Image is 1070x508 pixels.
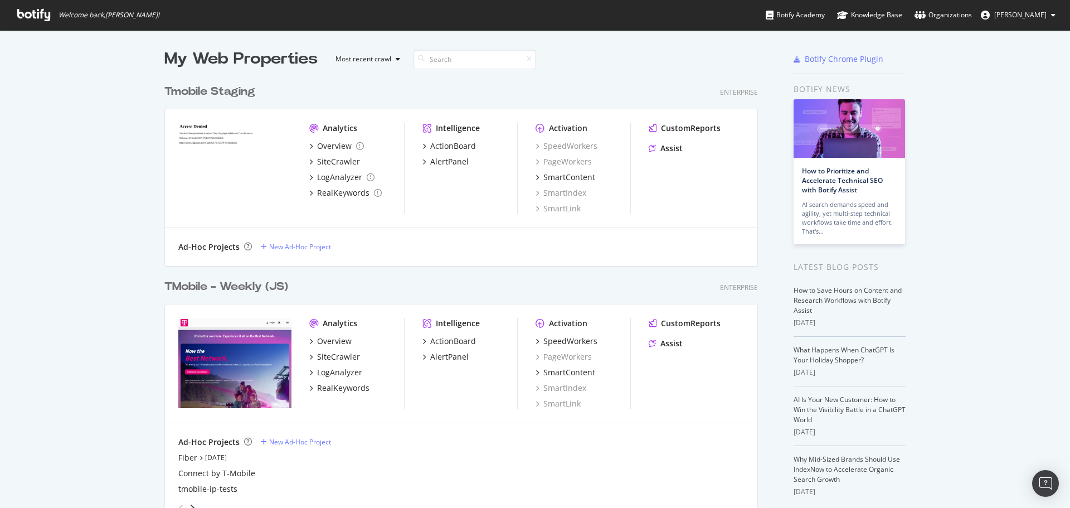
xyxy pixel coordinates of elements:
a: LogAnalyzer [309,172,374,183]
a: Tmobile Staging [164,84,260,100]
span: Welcome back, [PERSON_NAME] ! [59,11,159,20]
div: [DATE] [794,427,906,437]
div: CustomReports [661,123,721,134]
div: [DATE] [794,318,906,328]
a: New Ad-Hoc Project [261,242,331,251]
a: [DATE] [205,453,227,462]
a: CustomReports [649,123,721,134]
a: CustomReports [649,318,721,329]
div: LogAnalyzer [317,367,362,378]
div: Analytics [323,318,357,329]
div: Intelligence [436,318,480,329]
button: [PERSON_NAME] [972,6,1064,24]
div: Enterprise [720,283,758,292]
a: How to Prioritize and Accelerate Technical SEO with Botify Assist [802,166,883,195]
div: RealKeywords [317,187,369,199]
div: New Ad-Hoc Project [269,437,331,447]
div: Analytics [323,123,357,134]
div: Botify news [794,83,906,95]
a: PageWorkers [536,156,592,167]
a: LogAnalyzer [309,367,362,378]
div: Ad-Hoc Projects [178,437,240,448]
a: PageWorkers [536,351,592,362]
img: tmobilestaging.com [178,123,291,213]
a: SmartLink [536,203,581,214]
a: SmartContent [536,367,595,378]
img: How to Prioritize and Accelerate Technical SEO with Botify Assist [794,99,905,158]
div: AlertPanel [430,351,469,362]
div: SiteCrawler [317,351,360,362]
div: Overview [317,336,352,347]
a: SmartIndex [536,383,586,394]
img: t-mobile.com [178,318,291,408]
a: ActionBoard [422,141,476,152]
div: SmartContent [543,367,595,378]
div: Latest Blog Posts [794,261,906,273]
div: Ad-Hoc Projects [178,241,240,253]
a: How to Save Hours on Content and Research Workflows with Botify Assist [794,286,902,315]
div: LogAnalyzer [317,172,362,183]
div: SpeedWorkers [543,336,597,347]
a: What Happens When ChatGPT Is Your Holiday Shopper? [794,345,894,365]
div: ActionBoard [430,336,476,347]
a: Botify Chrome Plugin [794,54,883,65]
div: New Ad-Hoc Project [269,242,331,251]
div: Intelligence [436,123,480,134]
a: AI Is Your New Customer: How to Win the Visibility Battle in a ChatGPT World [794,395,906,424]
a: SmartContent [536,172,595,183]
div: My Web Properties [164,48,318,70]
div: Botify Chrome Plugin [805,54,883,65]
a: AlertPanel [422,351,469,362]
div: Knowledge Base [837,9,902,21]
a: RealKeywords [309,383,369,394]
a: New Ad-Hoc Project [261,437,331,447]
span: Blaise Forcine [994,10,1047,20]
a: AlertPanel [422,156,469,167]
a: Overview [309,336,352,347]
a: SpeedWorkers [536,141,597,152]
div: ActionBoard [430,141,476,152]
a: Fiber [178,452,197,463]
a: Overview [309,141,364,152]
button: Most recent crawl [327,50,405,68]
a: SmartLink [536,398,581,409]
div: SiteCrawler [317,156,360,167]
div: Connect by T-Mobile [178,468,255,479]
div: [DATE] [794,367,906,378]
a: RealKeywords [309,187,382,199]
div: AlertPanel [430,156,469,167]
a: SiteCrawler [309,351,360,362]
a: Why Mid-Sized Brands Should Use IndexNow to Accelerate Organic Search Growth [794,454,900,484]
a: ActionBoard [422,336,476,347]
div: TMobile - Weekly (JS) [164,279,288,295]
div: Assist [660,338,683,349]
a: Assist [649,338,683,349]
div: Botify Academy [766,9,825,21]
div: Activation [549,123,587,134]
div: Assist [660,143,683,154]
div: tmobile-ip-tests [178,483,237,495]
div: Overview [317,141,352,152]
a: SpeedWorkers [536,336,597,347]
div: [DATE] [794,487,906,497]
div: Tmobile Staging [164,84,255,100]
div: CustomReports [661,318,721,329]
div: Open Intercom Messenger [1032,470,1059,497]
div: SmartContent [543,172,595,183]
div: RealKeywords [317,383,369,394]
div: Activation [549,318,587,329]
div: Enterprise [720,88,758,97]
div: Organizations [915,9,972,21]
a: SmartIndex [536,187,586,199]
a: SiteCrawler [309,156,360,167]
div: AI search demands speed and agility, yet multi-step technical workflows take time and effort. Tha... [802,200,897,236]
div: Most recent crawl [335,56,391,62]
a: TMobile - Weekly (JS) [164,279,293,295]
